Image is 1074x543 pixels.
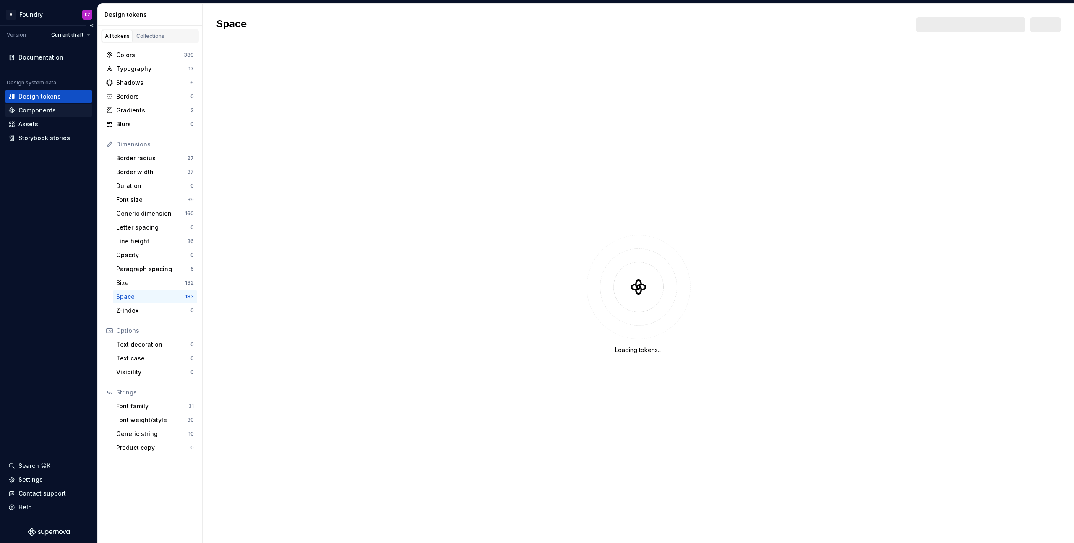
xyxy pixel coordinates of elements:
a: Paragraph spacing5 [113,262,197,276]
a: Size132 [113,276,197,290]
button: Search ⌘K [5,459,92,473]
div: 36 [187,238,194,245]
div: Text case [116,354,190,363]
div: Space [116,292,185,301]
div: 0 [190,341,194,348]
div: Line height [116,237,187,245]
a: Font family31 [113,399,197,413]
div: Typography [116,65,188,73]
div: 0 [190,355,194,362]
div: Contact support [18,489,66,498]
div: Z-index [116,306,190,315]
a: Colors389 [103,48,197,62]
a: Border radius27 [113,151,197,165]
div: 37 [187,169,194,175]
div: Design tokens [18,92,61,101]
div: Generic dimension [116,209,185,218]
a: Typography17 [103,62,197,76]
div: 0 [190,369,194,376]
div: 2 [190,107,194,114]
div: 30 [187,417,194,423]
div: 132 [185,279,194,286]
div: Duration [116,182,190,190]
a: Border width37 [113,165,197,179]
div: Search ⌘K [18,462,50,470]
div: Shadows [116,78,190,87]
a: Shadows6 [103,76,197,89]
a: Z-index0 [113,304,197,317]
a: Blurs0 [103,117,197,131]
div: Visibility [116,368,190,376]
div: 183 [185,293,194,300]
div: Font size [116,196,187,204]
div: Documentation [18,53,63,62]
div: Storybook stories [18,134,70,142]
div: 160 [185,210,194,217]
div: Collections [136,33,164,39]
a: Duration0 [113,179,197,193]
div: Help [18,503,32,512]
a: Text case0 [113,352,197,365]
a: Generic string10 [113,427,197,441]
div: Dimensions [116,140,194,149]
svg: Supernova Logo [28,528,70,536]
div: 6 [190,79,194,86]
div: Text decoration [116,340,190,349]
button: Contact support [5,487,92,500]
div: Components [18,106,56,115]
button: Collapse sidebar [86,20,97,31]
div: A [6,10,16,20]
div: 27 [187,155,194,162]
a: Gradients2 [103,104,197,117]
div: 0 [190,183,194,189]
div: Product copy [116,444,190,452]
a: Generic dimension160 [113,207,197,220]
button: AFoundryFZ [2,5,96,23]
a: Components [5,104,92,117]
div: Options [116,326,194,335]
div: Loading tokens... [615,346,662,354]
span: Current draft [51,31,83,38]
div: 0 [190,444,194,451]
a: Font weight/style30 [113,413,197,427]
a: Borders0 [103,90,197,103]
a: Documentation [5,51,92,64]
div: Design system data [7,79,56,86]
div: 0 [190,224,194,231]
div: All tokens [105,33,130,39]
div: 10 [188,431,194,437]
div: Font family [116,402,188,410]
div: 389 [184,52,194,58]
div: Paragraph spacing [116,265,190,273]
div: 5 [190,266,194,272]
div: Opacity [116,251,190,259]
a: Line height36 [113,235,197,248]
div: Size [116,279,185,287]
a: Assets [5,117,92,131]
div: Border width [116,168,187,176]
div: Border radius [116,154,187,162]
button: Help [5,501,92,514]
div: Foundry [19,10,43,19]
div: 0 [190,307,194,314]
a: Space183 [113,290,197,303]
div: 0 [190,121,194,128]
h2: Space [216,17,247,32]
div: Strings [116,388,194,397]
div: Letter spacing [116,223,190,232]
div: Borders [116,92,190,101]
a: Design tokens [5,90,92,103]
div: FZ [85,11,90,18]
div: Blurs [116,120,190,128]
div: 0 [190,93,194,100]
a: Settings [5,473,92,486]
a: Visibility0 [113,365,197,379]
div: 17 [188,65,194,72]
a: Text decoration0 [113,338,197,351]
div: Design tokens [104,10,199,19]
div: Settings [18,475,43,484]
a: Product copy0 [113,441,197,454]
div: Colors [116,51,184,59]
a: Opacity0 [113,248,197,262]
